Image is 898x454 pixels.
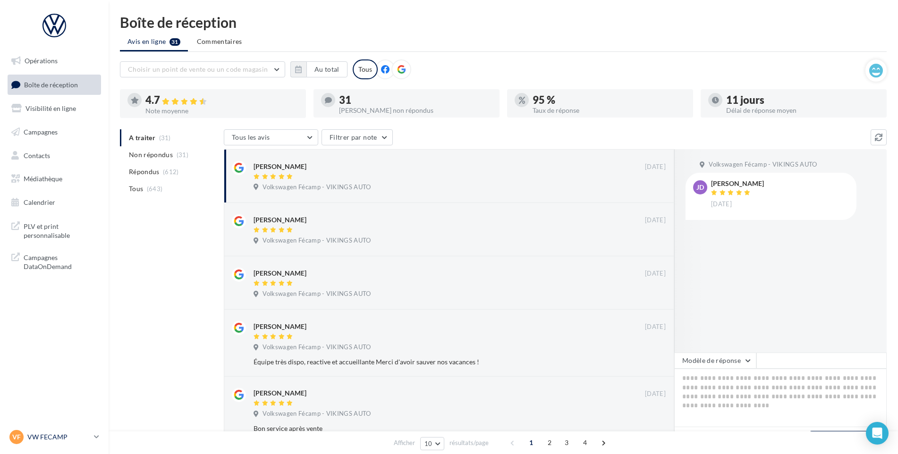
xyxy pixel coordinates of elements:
a: VF VW FECAMP [8,428,101,446]
button: Tous les avis [224,129,318,145]
span: Tous [129,184,143,193]
span: Boîte de réception [24,80,78,88]
span: Volkswagen Fécamp - VIKINGS AUTO [263,343,371,352]
span: (612) [163,168,179,176]
button: Choisir un point de vente ou un code magasin [120,61,285,77]
div: 95 % [533,95,686,105]
span: [DATE] [711,200,732,209]
span: résultats/page [449,438,489,447]
span: Volkswagen Fécamp - VIKINGS AUTO [263,183,371,192]
span: PLV et print personnalisable [24,220,97,240]
a: Contacts [6,146,103,166]
div: Taux de réponse [533,107,686,114]
span: Campagnes [24,128,58,136]
button: Modèle de réponse [674,353,756,369]
span: 4 [577,435,593,450]
button: Au total [290,61,347,77]
a: Boîte de réception [6,75,103,95]
span: [DATE] [645,323,666,331]
span: Choisir un point de vente ou un code magasin [128,65,268,73]
span: Tous les avis [232,133,270,141]
div: Délai de réponse moyen [726,107,879,114]
a: Opérations [6,51,103,71]
span: Visibilité en ligne [25,104,76,112]
a: Campagnes [6,122,103,142]
div: 4.7 [145,95,298,106]
div: 11 jours [726,95,879,105]
span: JD [696,183,704,192]
a: Médiathèque [6,169,103,189]
p: VW FECAMP [27,432,90,442]
div: [PERSON_NAME] [711,180,764,187]
span: Répondus [129,167,160,177]
div: [PERSON_NAME] [254,269,306,278]
span: Volkswagen Fécamp - VIKINGS AUTO [263,410,371,418]
span: Opérations [25,57,58,65]
span: Médiathèque [24,175,62,183]
div: Boîte de réception [120,15,887,29]
span: [DATE] [645,269,666,278]
div: Note moyenne [145,108,298,114]
span: Non répondus [129,150,173,160]
div: [PERSON_NAME] [254,388,306,398]
button: Filtrer par note [322,129,393,145]
span: 3 [559,435,574,450]
a: Calendrier [6,193,103,212]
span: [DATE] [645,390,666,398]
span: (31) [177,151,188,159]
span: Volkswagen Fécamp - VIKINGS AUTO [263,236,371,245]
div: Équipe très dispo, reactive et accueillante Merci d'avoir sauver nos vacances ! [254,357,604,367]
div: 31 [339,95,492,105]
span: 2 [542,435,557,450]
div: Bon service après vente [254,424,604,433]
span: 1 [524,435,539,450]
a: PLV et print personnalisable [6,216,103,244]
a: Visibilité en ligne [6,99,103,118]
span: (643) [147,185,163,193]
div: [PERSON_NAME] non répondus [339,107,492,114]
span: VF [12,432,21,442]
span: 10 [424,440,432,447]
span: [DATE] [645,163,666,171]
div: [PERSON_NAME] [254,162,306,171]
span: Afficher [394,438,415,447]
div: [PERSON_NAME] [254,322,306,331]
span: Volkswagen Fécamp - VIKINGS AUTO [709,160,817,169]
button: 10 [420,437,444,450]
span: Commentaires [197,37,242,45]
span: Calendrier [24,198,55,206]
div: Tous [353,59,378,79]
div: Open Intercom Messenger [866,422,889,445]
div: [PERSON_NAME] [254,215,306,225]
span: Contacts [24,151,50,159]
span: [DATE] [645,216,666,225]
span: Volkswagen Fécamp - VIKINGS AUTO [263,290,371,298]
button: Au total [306,61,347,77]
span: Campagnes DataOnDemand [24,251,97,271]
a: Campagnes DataOnDemand [6,247,103,275]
